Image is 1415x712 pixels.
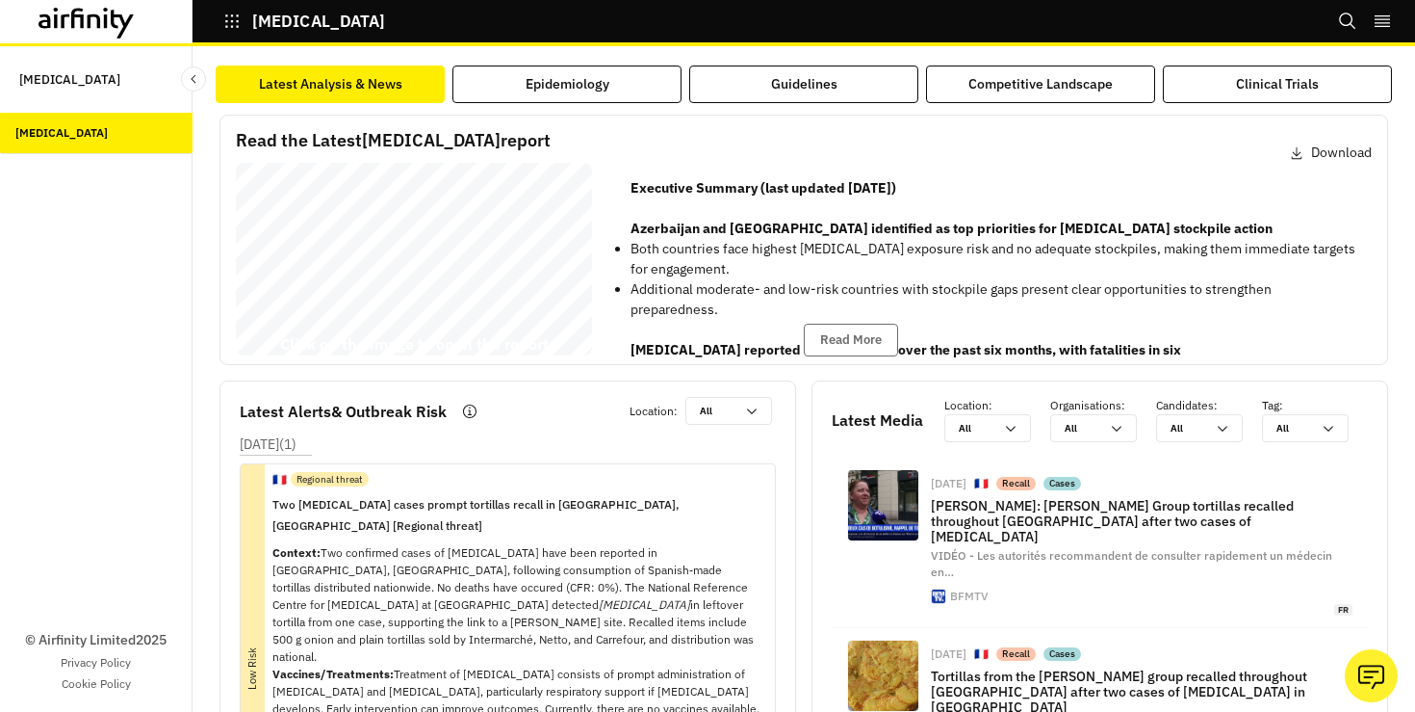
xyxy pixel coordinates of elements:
[269,354,294,356] span: Private & Co nfidential
[15,124,108,142] div: [MEDICAL_DATA]
[630,360,1356,401] p: The US, [GEOGRAPHIC_DATA], the [GEOGRAPHIC_DATA], and [GEOGRAPHIC_DATA] have been the main centre...
[771,74,837,94] div: Guidelines
[944,397,1050,414] p: Location :
[272,494,759,537] p: Two [MEDICAL_DATA] cases prompt tortillas recall in [GEOGRAPHIC_DATA], [GEOGRAPHIC_DATA] [Regiona...
[630,239,1356,279] p: Both countries face highest [MEDICAL_DATA] exposure risk and no adequate stockpiles, making them ...
[974,646,989,663] p: 🇫🇷
[1050,397,1156,414] p: Organisations :
[630,341,1181,358] strong: [MEDICAL_DATA] reported in 27 countries over the past six months, with fatalities in six
[1262,397,1368,414] p: Tag :
[599,597,690,612] em: [MEDICAL_DATA]
[832,458,1368,628] a: [DATE]🇫🇷RecallCases[PERSON_NAME]: [PERSON_NAME] Group tortillas recalled throughout [GEOGRAPHIC_D...
[950,591,989,602] div: BFMTV
[848,641,918,711] img: tortilla-1068057.jpg
[931,648,966,660] div: [DATE]
[1345,649,1398,702] button: Ask our analysts
[968,74,1113,94] div: Competitive Landscape
[832,409,923,432] p: Latest Media
[240,435,296,455] p: [DATE] ( 1 )
[240,400,447,423] p: Latest Alerts & Outbreak Risk
[630,179,1273,237] strong: Executive Summary (last updated [DATE]) Azerbaijan and [GEOGRAPHIC_DATA] identified as top priori...
[1002,477,1030,490] p: Recall
[247,354,256,356] span: © 2025
[804,324,898,356] button: Read More
[630,279,1356,320] p: Additional moderate- and low-risk countries with stockpile gaps present clear opportunities to st...
[236,127,551,153] p: Read the Latest [MEDICAL_DATA] report
[296,472,363,487] p: Regional threat
[931,498,1352,544] p: [PERSON_NAME]: [PERSON_NAME] Group tortillas recalled throughout [GEOGRAPHIC_DATA] after two case...
[223,5,385,38] button: [MEDICAL_DATA]
[931,478,966,489] div: [DATE]
[1156,397,1262,414] p: Candidates :
[293,177,521,339] span: This Airfinity report is intended to be used by [PERSON_NAME] at null exclusively. Not for reprod...
[974,476,989,492] p: 🇫🇷
[358,209,366,231] span: -
[244,209,453,231] span: [MEDICAL_DATA] Bi
[181,66,206,92] button: Close Sidebar
[1338,5,1357,38] button: Search
[257,354,266,356] span: Airfinity
[61,654,131,672] a: Privacy Policy
[1002,647,1030,661] p: Recall
[931,548,1332,579] span: VIDÉO - Les autorités recommandent de consulter rapidement un médecin en …
[272,471,287,488] p: 🇫🇷
[252,13,385,30] p: [MEDICAL_DATA]
[1334,604,1352,617] span: fr
[19,62,120,97] p: [MEDICAL_DATA]
[630,403,678,420] p: Location :
[244,307,317,330] span: [DATE]
[267,354,268,356] span: –
[526,74,609,94] div: Epidemiology
[25,630,167,650] p: © Airfinity Limited 2025
[259,74,402,94] div: Latest Analysis & News
[1049,477,1075,490] p: Cases
[1236,74,1319,94] div: Clinical Trials
[367,209,505,231] span: annual Report
[49,656,456,680] p: Low Risk
[1049,647,1075,661] p: Cases
[848,470,918,541] img: Bretagne-des-tortillas-du-groupe-Palacios-rappelees-dans-toute-la-France-apres-deux-cas-de-botuli...
[1311,143,1372,163] p: Download
[932,590,945,603] img: apple-icon-228x228.png
[62,675,131,693] a: Cookie Policy
[272,545,321,560] strong: Context:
